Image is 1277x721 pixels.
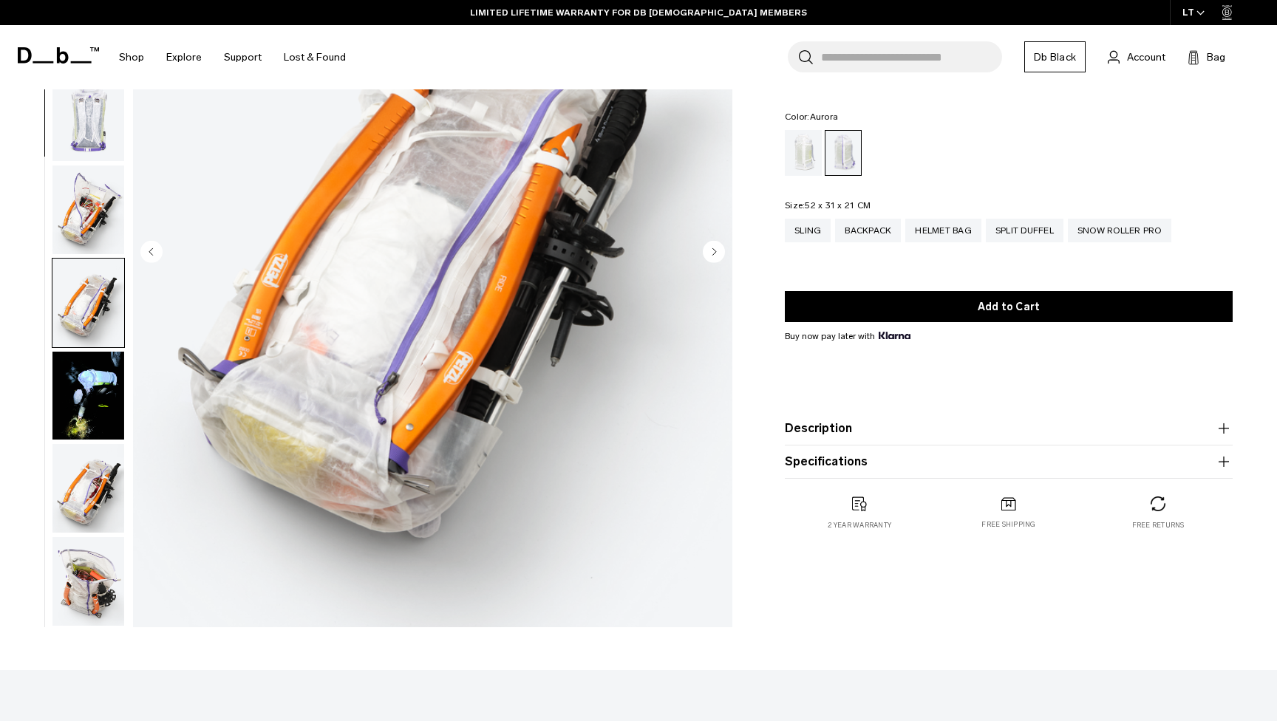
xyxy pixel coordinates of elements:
span: Aurora [810,112,839,122]
span: Bag [1207,49,1225,65]
button: Specifications [785,453,1233,471]
nav: Main Navigation [108,25,357,89]
a: Shop [119,31,144,83]
a: Split Duffel [986,219,1063,242]
a: Explore [166,31,202,83]
a: Support [224,31,262,83]
button: Weigh_Lighter_Backpack_25L_5.png [52,258,125,348]
a: Diffusion [785,130,822,176]
span: 52 x 31 x 21 CM [805,200,871,211]
p: Free shipping [981,519,1035,530]
img: Weigh_Lighter_Backpack_25L_5.png [52,259,124,347]
a: Backpack [835,219,901,242]
legend: Color: [785,112,838,121]
img: Weigh_Lighter_Backpack_25L_6.png [52,444,124,533]
a: Db Black [1024,41,1086,72]
button: Next slide [703,240,725,265]
img: Weigh_Lighter_Backpack_25L_7.png [52,537,124,626]
button: Previous slide [140,240,163,265]
button: Weigh_Lighter_Backpack_25L_3.png [52,72,125,162]
button: Add to Cart [785,291,1233,322]
button: Description [785,420,1233,437]
a: Lost & Found [284,31,346,83]
legend: Size: [785,201,871,210]
a: LIMITED LIFETIME WARRANTY FOR DB [DEMOGRAPHIC_DATA] MEMBERS [470,6,807,19]
img: Weigh_Lighter_Backpack_25L_4.png [52,165,124,254]
a: Aurora [825,130,862,176]
p: 2 year warranty [828,520,891,530]
button: Bag [1188,48,1225,66]
button: Weigh_Lighter_Backpack_25L_7.png [52,536,125,626]
span: Account [1127,49,1165,65]
p: Free returns [1132,520,1185,530]
a: Sling [785,219,831,242]
a: Helmet Bag [905,219,981,242]
img: Weigh_Lighter_Backpack_25L_3.png [52,72,124,161]
button: Weigh_Lighter_Backpack_25L_6.png [52,443,125,533]
a: Snow Roller Pro [1068,219,1171,242]
img: Weigh Lighter Backpack 25L Aurora [52,352,124,440]
button: Weigh Lighter Backpack 25L Aurora [52,351,125,441]
button: Weigh_Lighter_Backpack_25L_4.png [52,165,125,255]
img: {"height" => 20, "alt" => "Klarna"} [879,332,910,339]
a: Account [1108,48,1165,66]
span: Buy now pay later with [785,329,910,343]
